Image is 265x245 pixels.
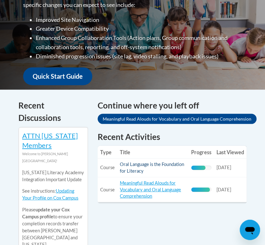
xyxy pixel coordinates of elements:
li: Improved Site Navigation [36,15,242,24]
div: Progress, % [191,187,210,192]
a: Oral Language is the Foundation for Literacy [120,161,184,173]
th: Last Viewed [214,146,247,158]
p: See instructions: [22,187,84,201]
span: Course [100,187,115,192]
span: [DATE] [217,187,231,192]
div: Progress, % [191,165,205,170]
li: Diminished progression issues (site lag, video stalling, and playback issues) [36,52,242,61]
li: Greater Device Compatibility [36,24,242,33]
div: Welcome to [PERSON_NAME][GEOGRAPHIC_DATA]! [22,150,84,164]
a: Meaningful Read Alouds for Vocabulary and Oral Language Comprehension [98,114,256,124]
a: Meaningful Read Alouds for Vocabulary and Oral Language Comprehension [120,180,181,199]
a: Quick Start Guide [23,67,92,85]
h4: Continue where you left off [98,99,247,111]
p: [US_STATE] Literacy Academy Integration Important Update [22,169,84,183]
b: update your Cox Campus profile [22,207,70,219]
iframe: Button to launch messaging window [240,220,260,240]
h4: Recent Discussions [18,99,88,124]
span: Course [100,164,115,170]
th: Type [98,146,117,158]
span: [DATE] [217,164,231,170]
th: Title [117,146,189,158]
th: Progress [189,146,214,158]
a: ATTN [US_STATE] Members [22,131,78,149]
li: Enhanced Group Collaboration Tools (Action plans, Group communication and collaboration tools, re... [36,33,242,52]
h1: Recent Activities [98,131,247,142]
